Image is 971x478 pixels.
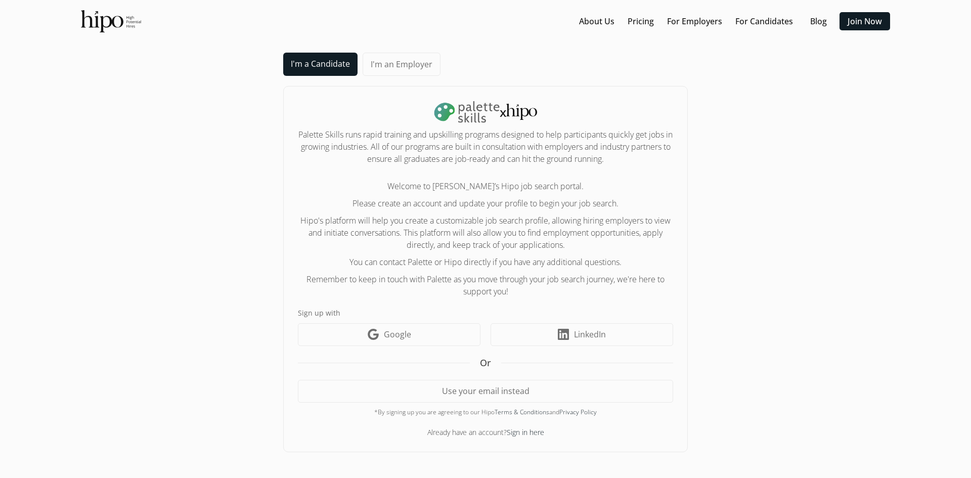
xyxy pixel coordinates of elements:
[298,101,673,123] h1: x
[298,214,673,251] p: Hipo's platform will help you create a customizable job search profile, allowing hiring employers...
[507,427,544,437] a: Sign in here
[731,12,797,30] button: For Candidates
[735,15,793,27] a: For Candidates
[663,12,726,30] button: For Employers
[298,308,673,318] label: Sign up with
[298,408,673,417] div: *By signing up you are agreeing to our Hipo and
[506,104,537,120] img: svg+xml,%3c
[559,408,597,416] a: Privacy Policy
[298,427,673,438] div: Already have an account?
[298,256,673,268] p: You can contact Palette or Hipo directly if you have any additional questions.
[363,53,440,76] a: I'm an Employer
[667,15,722,27] a: For Employers
[802,12,834,30] button: Blog
[298,273,673,297] p: Remember to keep in touch with Palette as you move through your job search journey, we're here to...
[624,12,658,30] button: Pricing
[298,323,480,346] a: Google
[579,15,614,27] a: About Us
[81,10,141,32] img: official-logo
[495,408,549,416] a: Terms & Conditions
[298,180,673,192] p: Welcome to [PERSON_NAME]’s Hipo job search portal.
[480,356,491,370] span: Or
[298,128,673,165] h2: Palette Skills runs rapid training and upskilling programs designed to help participants quickly ...
[298,380,673,403] button: Use your email instead
[840,12,890,30] button: Join Now
[283,53,358,76] a: I'm a Candidate
[810,15,827,27] a: Blog
[434,101,500,123] img: palette-logo-DLm18L25.png
[491,323,673,346] a: LinkedIn
[848,15,882,27] a: Join Now
[384,328,411,340] span: Google
[575,12,619,30] button: About Us
[298,197,673,209] p: Please create an account and update your profile to begin your job search.
[574,328,606,340] span: LinkedIn
[628,15,654,27] a: Pricing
